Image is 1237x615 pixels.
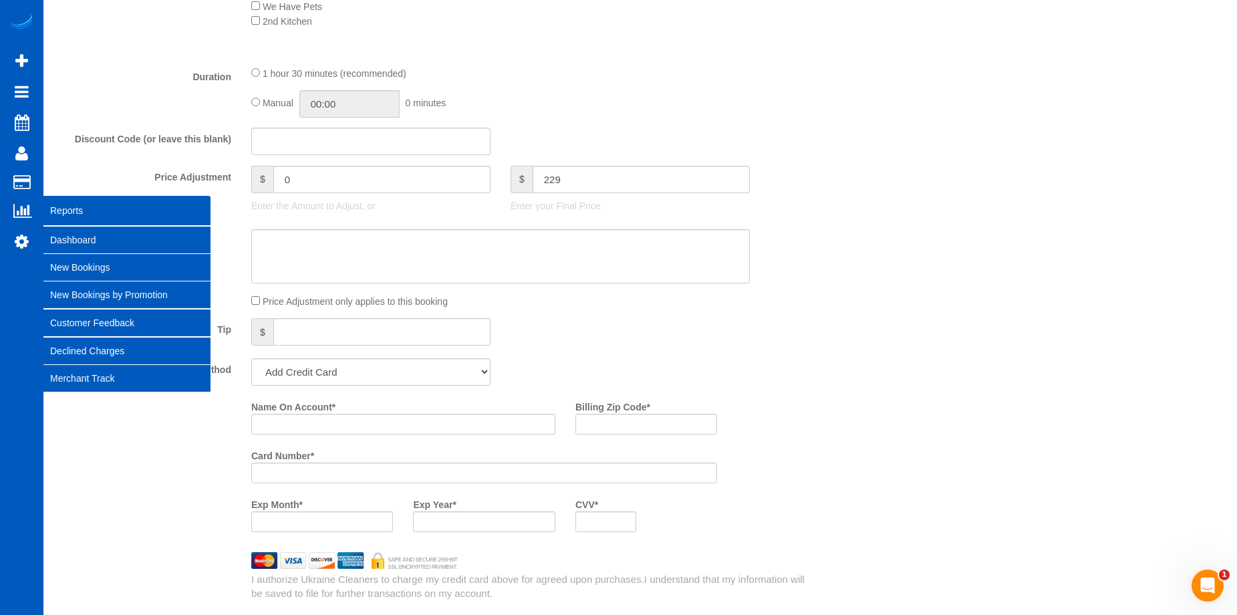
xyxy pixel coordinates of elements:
[251,445,314,463] label: Card Number
[1192,570,1224,602] iframe: Intercom live chat
[43,254,211,281] a: New Bookings
[8,13,35,32] img: Automaid Logo
[47,166,241,184] label: Price Adjustment
[263,68,406,79] span: 1 hour 30 minutes (recommended)
[43,365,211,392] a: Merchant Track
[575,493,598,511] label: CVV
[241,552,468,569] img: credit cards
[1219,570,1230,580] span: 1
[533,166,750,193] input: final price
[251,166,273,193] span: $
[43,226,211,392] ul: Reports
[413,493,456,511] label: Exp Year
[251,318,273,346] span: $
[251,199,491,213] p: Enter the Amount to Adjust, or
[47,66,241,84] label: Duration
[251,396,335,414] label: Name On Account
[251,493,303,511] label: Exp Month
[263,98,293,108] span: Manual
[263,296,448,307] span: Price Adjustment only applies to this booking
[47,128,241,146] label: Discount Code (or leave this blank)
[241,572,825,601] div: I authorize Ukraine Cleaners to charge my credit card above for agreed upon purchases.
[263,16,312,27] span: 2nd Kitchen
[43,338,211,364] a: Declined Charges
[43,281,211,308] a: New Bookings by Promotion
[511,199,750,213] p: Enter your Final Price
[43,310,211,336] a: Customer Feedback
[406,98,446,108] span: 0 minutes
[43,195,211,226] span: Reports
[575,396,650,414] label: Billing Zip Code
[43,227,211,253] a: Dashboard
[511,166,533,193] span: $
[263,1,322,12] span: We Have Pets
